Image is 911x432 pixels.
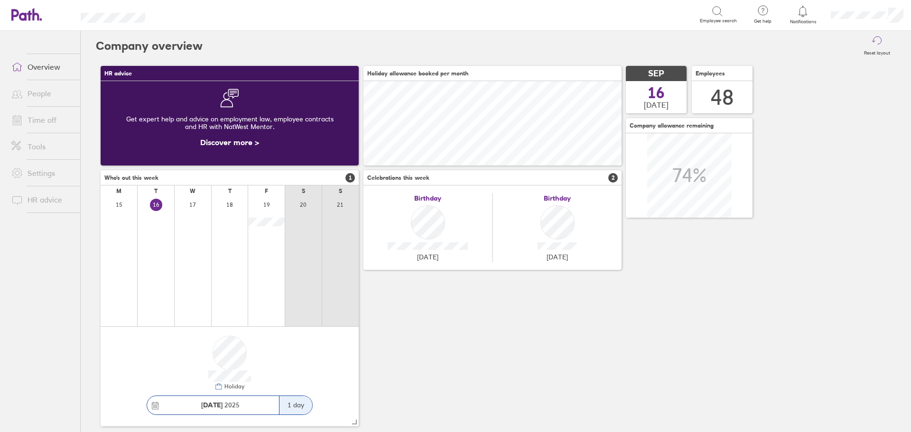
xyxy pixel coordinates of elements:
a: Settings [4,164,80,183]
span: Employee search [700,18,737,24]
span: Employees [696,70,725,77]
a: Overview [4,57,80,76]
span: 16 [648,85,665,101]
span: [DATE] [417,253,438,261]
div: 1 day [279,396,312,414]
div: Search [171,10,195,18]
span: Birthday [414,194,441,202]
span: 2 [608,173,618,183]
a: Time off [4,110,80,129]
div: T [228,188,232,194]
span: SEP [648,69,664,79]
div: 48 [711,85,734,110]
div: S [339,188,342,194]
label: Reset layout [858,47,896,56]
span: [DATE] [547,253,568,261]
span: Who's out this week [104,175,158,181]
span: Celebrations this week [367,175,429,181]
span: Birthday [544,194,571,202]
span: 1 [345,173,355,183]
a: Discover more > [200,138,259,147]
a: People [4,84,80,103]
span: Get help [747,18,778,24]
div: Holiday [223,383,244,390]
div: Get expert help and advice on employment law, employee contracts and HR with NatWest Mentor. [108,108,351,138]
div: S [302,188,305,194]
span: Notifications [788,19,818,25]
span: [DATE] [644,101,669,109]
div: M [116,188,121,194]
span: Company allowance remaining [630,122,714,129]
h2: Company overview [96,31,203,61]
a: Notifications [788,5,818,25]
div: W [190,188,195,194]
span: Holiday allowance booked per month [367,70,468,77]
div: F [265,188,268,194]
span: HR advice [104,70,132,77]
div: T [154,188,158,194]
button: Reset layout [858,31,896,61]
span: 2025 [201,401,240,409]
a: HR advice [4,190,80,209]
a: Tools [4,137,80,156]
strong: [DATE] [201,401,223,409]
